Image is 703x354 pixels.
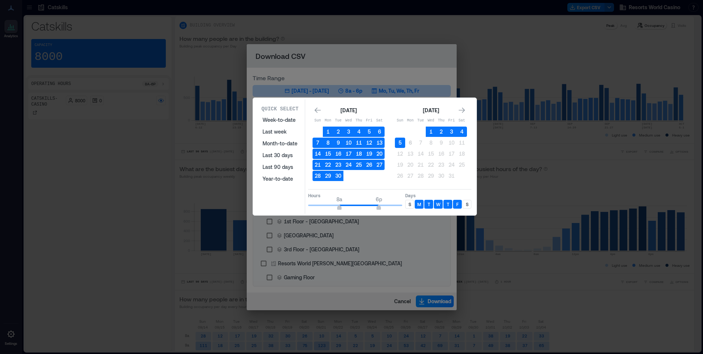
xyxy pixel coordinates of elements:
[436,127,446,137] button: 2
[313,149,323,159] button: 14
[313,118,323,124] p: Sun
[436,160,446,170] button: 23
[364,118,374,124] p: Fri
[405,149,415,159] button: 13
[333,138,343,148] button: 9
[436,138,446,148] button: 9
[447,201,449,207] p: T
[415,171,426,181] button: 28
[415,160,426,170] button: 21
[421,106,441,115] div: [DATE]
[446,118,457,124] p: Fri
[428,201,430,207] p: T
[436,149,446,159] button: 16
[415,116,426,126] th: Tuesday
[426,127,436,137] button: 1
[457,138,467,148] button: 11
[374,127,385,137] button: 6
[258,138,302,149] button: Month-to-date
[395,138,405,148] button: 5
[395,116,405,126] th: Sunday
[436,201,440,207] p: W
[343,149,354,159] button: 17
[466,201,468,207] p: S
[426,116,436,126] th: Wednesday
[323,171,333,181] button: 29
[446,138,457,148] button: 10
[457,116,467,126] th: Saturday
[446,149,457,159] button: 17
[258,126,302,138] button: Last week
[323,116,333,126] th: Monday
[333,171,343,181] button: 30
[426,118,436,124] p: Wed
[415,138,426,148] button: 7
[336,196,342,202] span: 8a
[446,116,457,126] th: Friday
[354,160,364,170] button: 25
[354,118,364,124] p: Thu
[308,192,402,198] p: Hours
[333,116,343,126] th: Tuesday
[364,149,374,159] button: 19
[457,160,467,170] button: 25
[457,149,467,159] button: 18
[333,127,343,137] button: 2
[343,138,354,148] button: 10
[436,118,446,124] p: Thu
[426,138,436,148] button: 8
[323,149,333,159] button: 15
[376,196,382,202] span: 6p
[457,118,467,124] p: Sat
[343,127,354,137] button: 3
[405,192,471,198] p: Days
[323,127,333,137] button: 1
[323,160,333,170] button: 22
[457,127,467,137] button: 4
[436,171,446,181] button: 30
[323,138,333,148] button: 8
[354,138,364,148] button: 11
[446,171,457,181] button: 31
[436,116,446,126] th: Thursday
[426,160,436,170] button: 22
[374,116,385,126] th: Saturday
[313,171,323,181] button: 28
[354,127,364,137] button: 4
[395,160,405,170] button: 19
[405,118,415,124] p: Mon
[258,173,302,185] button: Year-to-date
[313,116,323,126] th: Sunday
[426,149,436,159] button: 15
[313,138,323,148] button: 7
[374,138,385,148] button: 13
[405,116,415,126] th: Monday
[364,160,374,170] button: 26
[364,138,374,148] button: 12
[395,171,405,181] button: 26
[405,160,415,170] button: 20
[456,201,458,207] p: F
[258,161,302,173] button: Last 90 days
[446,127,457,137] button: 3
[417,201,421,207] p: M
[415,118,426,124] p: Tue
[426,171,436,181] button: 29
[364,127,374,137] button: 5
[405,138,415,148] button: 6
[261,105,299,113] p: Quick Select
[395,118,405,124] p: Sun
[374,160,385,170] button: 27
[354,149,364,159] button: 18
[343,160,354,170] button: 24
[446,160,457,170] button: 24
[374,118,385,124] p: Sat
[313,105,323,116] button: Go to previous month
[457,105,467,116] button: Go to next month
[333,149,343,159] button: 16
[333,160,343,170] button: 23
[364,116,374,126] th: Friday
[338,106,359,115] div: [DATE]
[408,201,411,207] p: S
[415,149,426,159] button: 14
